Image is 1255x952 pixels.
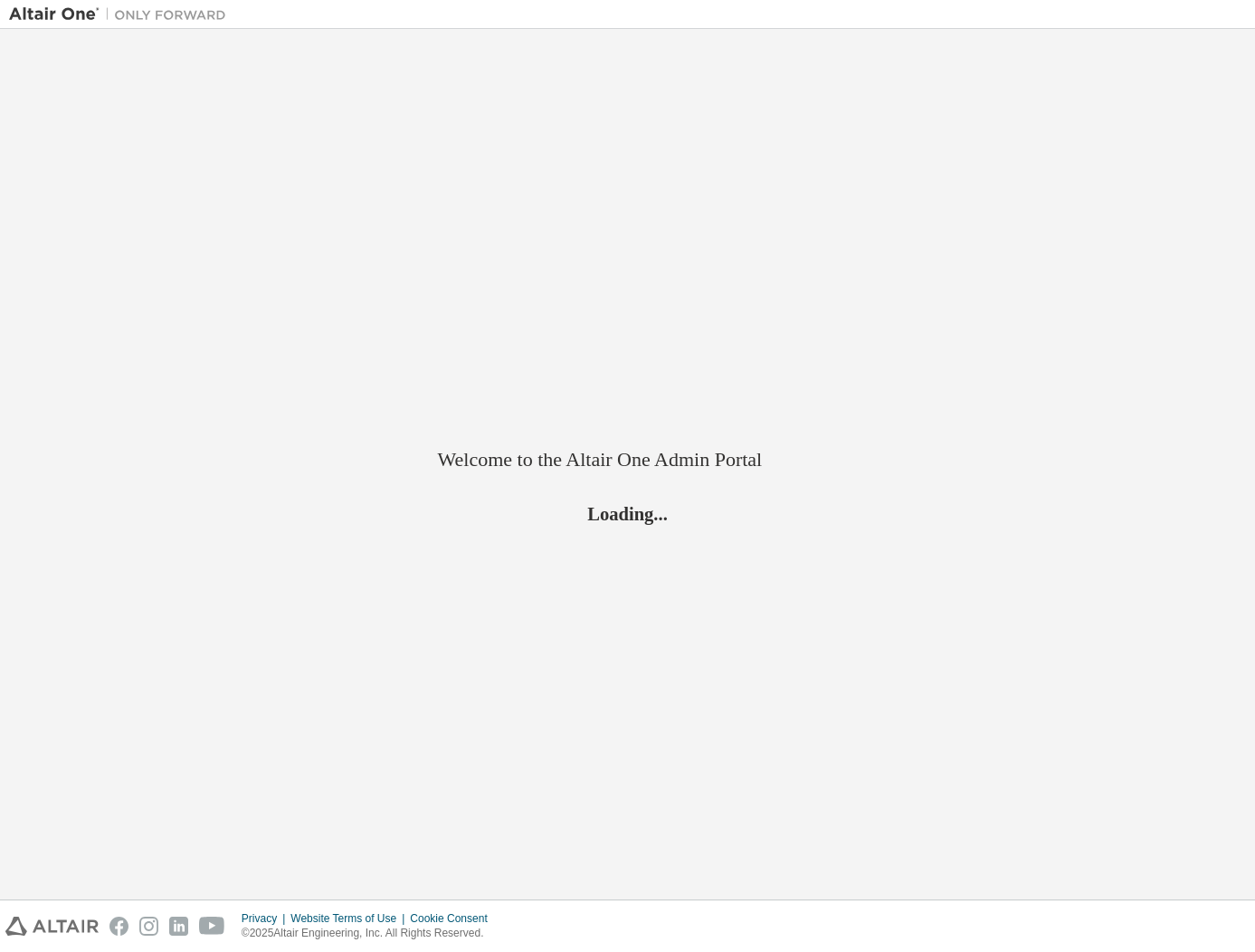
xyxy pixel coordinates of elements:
[9,5,235,24] img: Altair One
[290,911,410,926] div: Website Terms of Use
[242,911,290,926] div: Privacy
[199,917,225,936] img: youtube.svg
[410,911,498,926] div: Cookie Consent
[109,917,128,936] img: facebook.svg
[5,917,99,936] img: altair_logo.svg
[438,447,818,472] h2: Welcome to the Altair One Admin Portal
[242,926,499,941] p: © 2025 Altair Engineering, Inc. All Rights Reserved.
[438,502,818,526] h2: Loading...
[169,917,188,936] img: linkedin.svg
[139,917,158,936] img: instagram.svg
